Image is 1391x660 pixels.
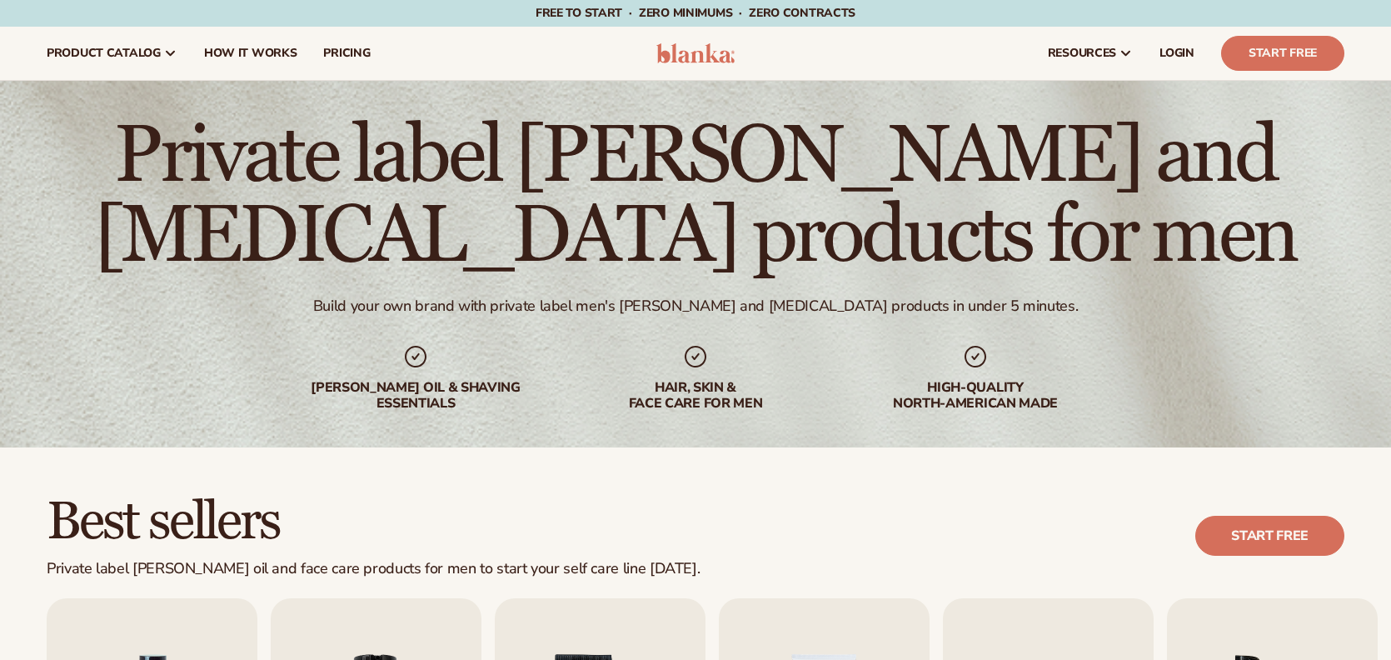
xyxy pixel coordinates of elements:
[869,380,1082,412] div: High-quality North-american made
[47,560,700,578] div: Private label [PERSON_NAME] oil and face care products for men to start your self care line [DATE].
[47,47,161,60] span: product catalog
[1221,36,1344,71] a: Start Free
[656,43,735,63] img: logo
[1146,27,1208,80] a: LOGIN
[47,494,700,550] h2: Best sellers
[589,380,802,412] div: hair, skin & face care for men
[309,380,522,412] div: [PERSON_NAME] oil & shaving essentials
[536,5,855,21] span: Free to start · ZERO minimums · ZERO contracts
[47,117,1344,277] h1: Private label [PERSON_NAME] and [MEDICAL_DATA] products for men
[313,297,1078,316] div: Build your own brand with private label men's [PERSON_NAME] and [MEDICAL_DATA] products in under ...
[310,27,383,80] a: pricing
[33,27,191,80] a: product catalog
[1035,27,1146,80] a: resources
[204,47,297,60] span: How It Works
[1195,516,1344,556] a: Start free
[1159,47,1194,60] span: LOGIN
[323,47,370,60] span: pricing
[191,27,311,80] a: How It Works
[1048,47,1116,60] span: resources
